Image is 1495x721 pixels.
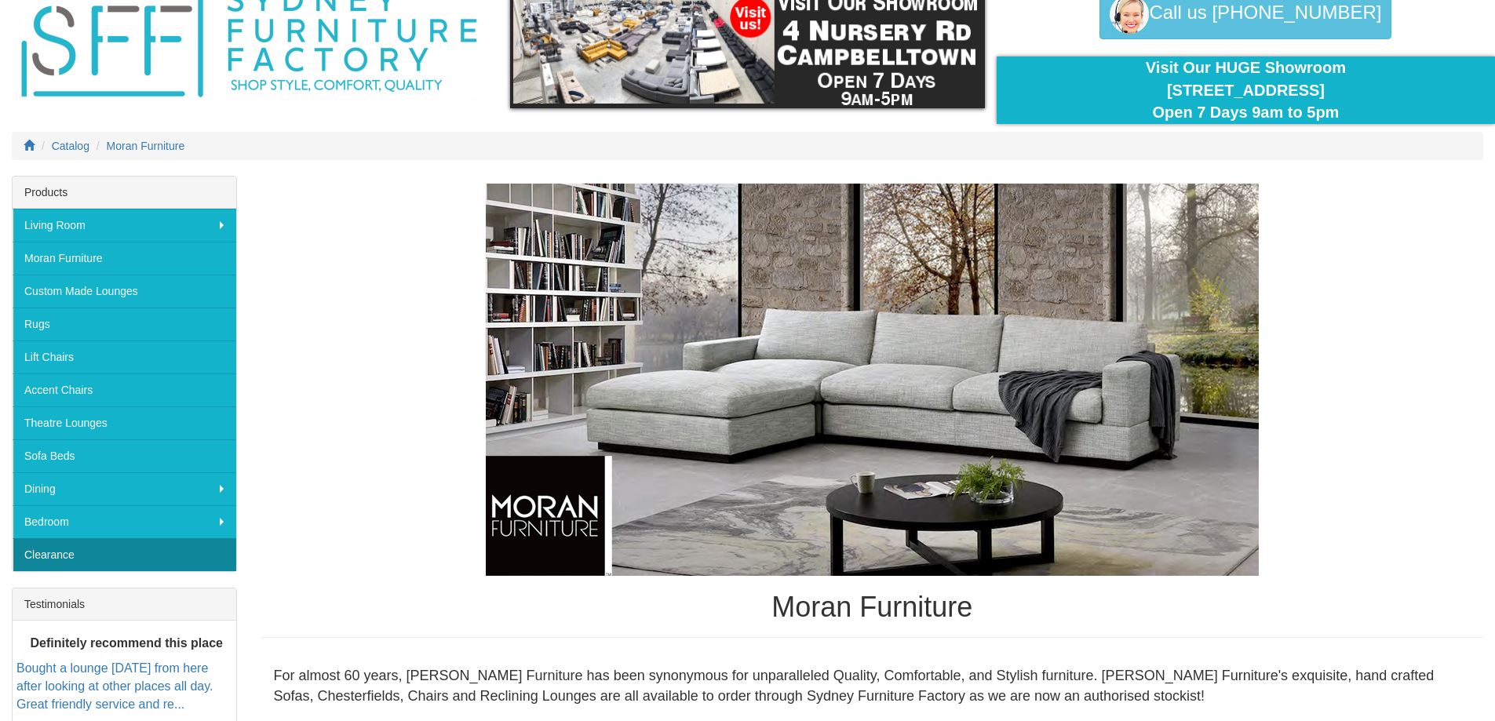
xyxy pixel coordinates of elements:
[486,184,1259,576] img: Moran Furniture
[16,661,213,711] a: Bought a lounge [DATE] from here after looking at other places all day. Great friendly service an...
[13,340,236,373] a: Lift Chairs
[52,140,89,152] a: Catalog
[13,588,236,621] div: Testimonials
[13,209,236,242] a: Living Room
[13,308,236,340] a: Rugs
[13,406,236,439] a: Theatre Lounges
[13,373,236,406] a: Accent Chairs
[13,177,236,209] div: Products
[13,472,236,505] a: Dining
[107,140,185,152] a: Moran Furniture
[1008,56,1483,124] div: Visit Our HUGE Showroom [STREET_ADDRESS] Open 7 Days 9am to 5pm
[31,636,223,650] b: Definitely recommend this place
[13,538,236,571] a: Clearance
[13,439,236,472] a: Sofa Beds
[13,242,236,275] a: Moran Furniture
[261,592,1483,623] h1: Moran Furniture
[13,275,236,308] a: Custom Made Lounges
[13,505,236,538] a: Bedroom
